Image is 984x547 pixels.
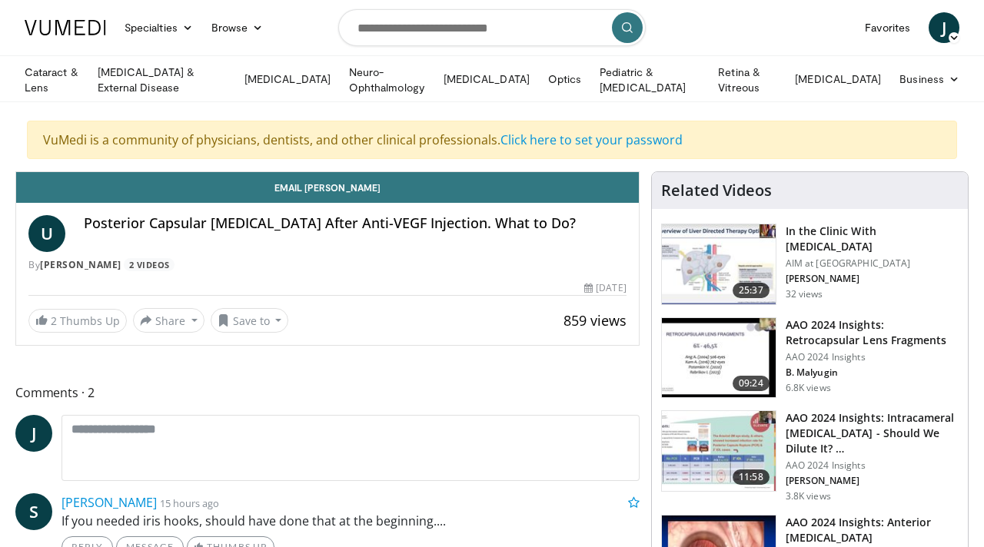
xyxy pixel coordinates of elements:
span: 11:58 [733,469,770,485]
h4: Posterior Capsular [MEDICAL_DATA] After Anti-VEGF Injection. What to Do? [84,215,627,232]
p: [PERSON_NAME] [786,273,959,285]
p: AAO 2024 Insights [786,459,959,472]
a: [MEDICAL_DATA] [434,64,539,94]
p: 32 views [786,288,823,300]
a: 09:24 AAO 2024 Insights: Retrocapsular Lens Fragments AAO 2024 Insights B. Malyugin 6.8K views [661,317,959,399]
small: 15 hours ago [160,496,219,510]
h3: In the Clinic With [MEDICAL_DATA] [786,224,959,254]
button: Share [133,308,204,333]
div: [DATE] [584,281,626,295]
h3: AAO 2024 Insights: Intracameral [MEDICAL_DATA] - Should We Dilute It? … [786,410,959,456]
a: Cataract & Lens [15,65,88,95]
p: AIM at [GEOGRAPHIC_DATA] [786,257,959,270]
input: Search topics, interventions [338,9,646,46]
a: Email [PERSON_NAME] [16,172,639,203]
img: de733f49-b136-4bdc-9e00-4021288efeb7.150x105_q85_crop-smart_upscale.jpg [662,411,776,491]
a: Click here to set your password [500,131,683,148]
p: If you needed iris hooks, should have done that at the beginning.... [61,512,640,530]
button: Save to [211,308,289,333]
a: 2 Thumbs Up [28,309,127,333]
a: [MEDICAL_DATA] & External Disease [88,65,235,95]
p: 6.8K views [786,382,831,394]
h3: AAO 2024 Insights: Anterior [MEDICAL_DATA] [786,515,959,545]
p: B. Malyugin [786,366,959,379]
a: J [929,12,959,43]
p: [PERSON_NAME] [786,475,959,487]
a: [PERSON_NAME] [61,494,157,511]
a: Neuro-Ophthalmology [340,65,434,95]
a: Pediatric & [MEDICAL_DATA] [590,65,709,95]
a: 11:58 AAO 2024 Insights: Intracameral [MEDICAL_DATA] - Should We Dilute It? … AAO 2024 Insights [... [661,410,959,502]
a: J [15,415,52,452]
img: 01f52a5c-6a53-4eb2-8a1d-dad0d168ea80.150x105_q85_crop-smart_upscale.jpg [662,318,776,398]
a: U [28,215,65,252]
a: 25:37 In the Clinic With [MEDICAL_DATA] AIM at [GEOGRAPHIC_DATA] [PERSON_NAME] 32 views [661,224,959,305]
h4: Related Videos [661,181,772,200]
a: Retina & Vitreous [709,65,786,95]
a: Browse [202,12,273,43]
span: 859 views [563,311,627,330]
span: 25:37 [733,283,770,298]
span: 2 [51,313,57,328]
span: 09:24 [733,376,770,391]
img: 79b7ca61-ab04-43f8-89ee-10b6a48a0462.150x105_q85_crop-smart_upscale.jpg [662,224,776,304]
a: [MEDICAL_DATA] [786,64,890,94]
a: S [15,493,52,530]
a: Business [890,64,969,94]
a: Specialties [115,12,202,43]
a: [PERSON_NAME] [40,258,121,271]
a: Favorites [856,12,919,43]
p: AAO 2024 Insights [786,351,959,363]
a: 2 Videos [124,258,175,271]
a: [MEDICAL_DATA] [235,64,340,94]
span: Comments 2 [15,383,640,403]
a: Optics [539,64,590,94]
div: By [28,258,627,272]
div: VuMedi is a community of physicians, dentists, and other clinical professionals. [27,121,957,159]
p: 3.8K views [786,490,831,502]
h3: AAO 2024 Insights: Retrocapsular Lens Fragments [786,317,959,348]
img: VuMedi Logo [25,20,106,35]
